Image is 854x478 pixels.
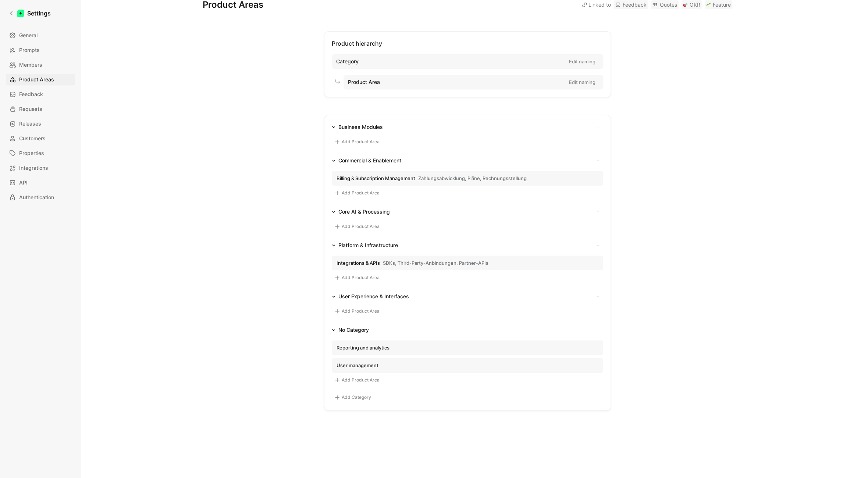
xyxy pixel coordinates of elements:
a: General [6,29,75,41]
img: 🎯 [683,3,687,7]
button: Business Modules [329,123,386,131]
span: Customers [19,134,46,143]
h1: Settings [27,9,51,18]
button: Add Product Area [332,273,382,282]
button: Add Product Area [332,376,382,384]
span: Integrations & APIs [337,260,380,266]
span: Authentication [19,193,54,202]
span: Properties [19,149,44,158]
a: Properties [6,147,75,159]
span: API [19,178,28,187]
a: Settings [6,6,54,21]
span: Product hierarchy [332,40,382,47]
img: 🌱 [706,3,711,7]
a: Quotes [651,0,679,9]
span: SDKs, Third-Party-Anbindungen, Partner-APIs [383,260,488,266]
a: Requests [6,103,75,115]
span: Requests [19,105,42,113]
div: Linked to [582,0,611,9]
a: Prompts [6,44,75,56]
button: Integrations & APIsSDKs, Third-Party-Anbindungen, Partner-APIs [332,256,603,270]
button: Billing & Subscription ManagementZahlungsabwicklung, Pläne, Rechnungsstellung [332,171,603,186]
button: Platform & Infrastructure [329,241,401,250]
button: Edit naming [566,56,599,67]
span: Reporting and analytics [337,344,389,351]
span: Zahlungsabwicklung, Pläne, Rechnungsstellung [418,175,527,182]
a: 🎯OKR [682,0,702,9]
div: Core AI & Processing [338,207,390,216]
a: Integrations [6,162,75,174]
button: Reporting and analytics [332,340,603,355]
div: Commercial & Enablement [338,156,401,165]
span: General [19,31,38,40]
span: Prompts [19,46,40,55]
span: User management [337,362,378,369]
button: Add Product Area [332,189,382,197]
div: Platform & Infrastructure [338,241,398,250]
button: Add Product Area [332,222,382,231]
a: Authentication [6,191,75,203]
a: Members [6,59,75,71]
div: Business Modules [338,123,383,131]
span: Product Areas [19,75,54,84]
button: Edit naming [566,77,599,87]
a: 🌱Feature [705,0,732,9]
button: No Category [329,326,372,334]
button: Add Product Area [332,137,382,146]
span: Category [336,57,359,66]
span: Billing & Subscription Management [337,175,415,182]
span: Members [19,60,42,69]
a: Feedback [614,0,648,9]
span: Product Area [348,78,380,87]
a: Product Areas [6,74,75,85]
span: Releases [19,119,41,128]
a: Feedback [6,88,75,100]
div: User Experience & Interfaces [338,292,409,301]
button: Add Category [332,393,374,402]
a: API [6,177,75,189]
button: User Experience & Interfaces [329,292,412,301]
a: Releases [6,118,75,130]
button: Add Product Area [332,307,382,316]
button: Commercial & Enablement [329,156,404,165]
span: Feedback [19,90,43,99]
a: Customers [6,133,75,144]
div: No Category [338,326,369,334]
button: Core AI & Processing [329,207,393,216]
span: Integrations [19,164,48,172]
button: User management [332,358,603,373]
